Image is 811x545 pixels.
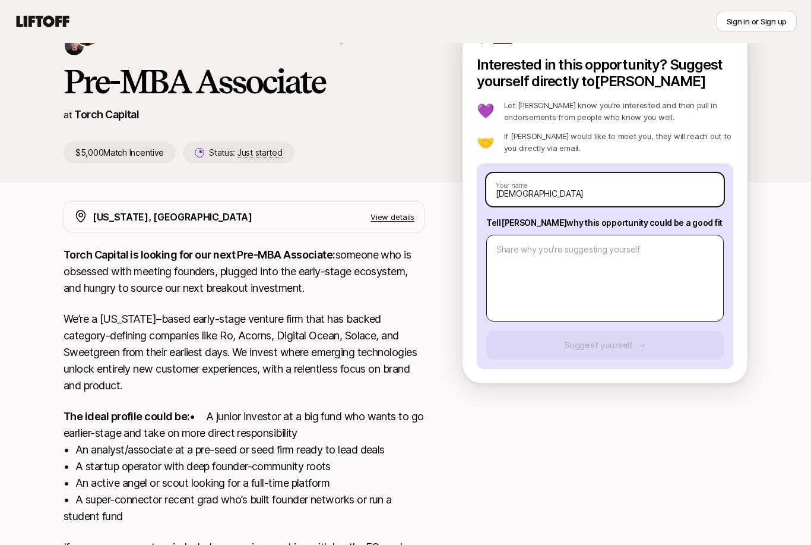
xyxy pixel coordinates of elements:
[477,56,733,90] p: Interested in this opportunity? Suggest yourself directly to [PERSON_NAME]
[370,211,414,223] p: View details
[64,248,335,261] strong: Torch Capital is looking for our next Pre-MBA Associate:
[64,311,424,394] p: We’re a [US_STATE]–based early-stage venture firm that has backed category-defining companies lik...
[64,64,424,99] h1: Pre-MBA Associate
[93,209,252,225] p: [US_STATE], [GEOGRAPHIC_DATA]
[65,36,84,55] img: Christopher Harper
[486,216,724,230] p: Tell [PERSON_NAME] why this opportunity could be a good fit
[64,247,424,297] p: someone who is obsessed with meeting founders, plugged into the early-stage ecosystem, and hungry...
[504,99,733,123] p: Let [PERSON_NAME] know you’re interested and then pull in endorsements from people who know you w...
[64,410,189,423] strong: The ideal profile could be:
[64,142,176,163] p: $5,000 Match Incentive
[237,147,283,158] span: Just started
[74,108,139,121] a: Torch Capital
[209,146,282,160] p: Status:
[477,135,495,149] p: 🤝
[64,107,72,122] p: at
[64,408,424,525] p: • A junior investor at a big fund who wants to go earlier-stage and take on more direct responsib...
[477,104,495,118] p: 💜
[717,11,797,32] button: Sign in or Sign up
[504,130,733,154] p: If [PERSON_NAME] would like to meet you, they will reach out to you directly via email.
